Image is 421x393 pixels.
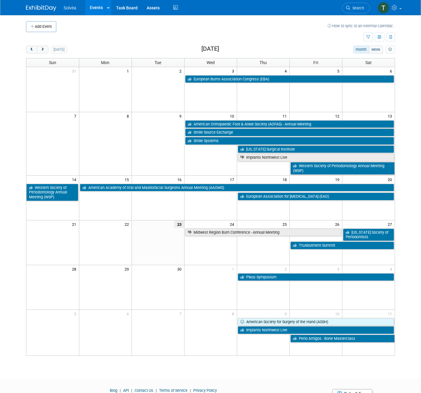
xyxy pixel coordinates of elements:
[49,60,56,65] span: Sun
[26,21,56,32] button: Add Event
[71,220,79,228] span: 21
[238,273,394,281] a: Pikos Symposium
[185,128,394,136] a: Smile Source Exchange
[193,388,217,393] a: Privacy Policy
[26,5,56,11] img: ExhibitDay
[231,310,237,317] span: 8
[290,162,395,174] a: Western Society of Periodontology Annual Meeting (WSP)
[282,220,289,228] span: 25
[387,220,395,228] span: 27
[290,335,395,343] a: Perio Amigos - Bone Masterclass
[177,176,184,183] span: 16
[290,242,394,249] a: TruAbutment Summit
[185,137,394,145] a: Smile Systems
[284,310,289,317] span: 9
[387,310,395,317] span: 11
[154,388,158,393] span: |
[110,388,117,393] a: Blog
[124,176,132,183] span: 15
[337,265,342,273] span: 3
[188,388,192,393] span: |
[350,6,364,10] span: Search
[388,48,392,52] i: Personalize Calendar
[238,318,394,326] a: American Society for Surgery of the Hand (ASSH)
[328,24,395,28] a: How to sync to an external calendar...
[387,176,395,183] span: 20
[124,265,132,273] span: 29
[130,388,134,393] span: |
[71,265,79,273] span: 28
[387,112,395,120] span: 13
[389,67,395,75] span: 6
[185,120,394,128] a: American Orthopaedic Foot & Ankle Society (AOFAS) - Annual Meeting
[185,75,394,83] a: European Burns Association Congress (EBA)
[73,310,79,317] span: 5
[238,154,394,161] a: Implants Northwest Live
[124,220,132,228] span: 22
[80,184,394,192] a: American Academy of Oral and Maxillofacial Surgeons Annual Meeting (AAOMS)
[177,265,184,273] span: 30
[37,46,48,54] button: next
[238,145,394,153] a: [US_STATE] Surgical Institute
[126,310,132,317] span: 6
[179,67,184,75] span: 2
[135,388,153,393] a: Contact Us
[73,112,79,120] span: 7
[64,5,76,10] span: Solvita
[353,46,369,54] button: month
[335,112,342,120] span: 12
[26,46,37,54] button: prev
[369,46,383,54] button: week
[378,2,389,14] img: Tiannah Halcomb
[335,310,342,317] span: 10
[71,67,79,75] span: 31
[179,112,184,120] span: 9
[207,60,215,65] span: Wed
[386,46,395,54] button: myCustomButton
[174,220,184,228] span: 23
[51,46,67,54] button: [DATE]
[185,229,341,236] a: Midwest Region Burn Conference - Annual Meeting
[101,60,109,65] span: Mon
[201,46,219,52] h2: [DATE]
[284,265,289,273] span: 2
[229,112,237,120] span: 10
[282,112,289,120] span: 11
[335,220,342,228] span: 26
[231,67,237,75] span: 3
[238,193,394,200] a: European Association for [MEDICAL_DATA] (EAO)
[231,265,237,273] span: 1
[365,60,372,65] span: Sat
[282,176,289,183] span: 18
[238,326,394,334] a: Implants Northwest Live
[159,388,188,393] a: Terms of Service
[126,112,132,120] span: 8
[343,229,394,241] a: [US_STATE] Society of Periodontists
[229,176,237,183] span: 17
[179,310,184,317] span: 7
[389,265,395,273] span: 4
[229,220,237,228] span: 24
[71,176,79,183] span: 14
[155,60,161,65] span: Tue
[26,184,78,201] a: Western Society of Periodontology Annual Meeting (WSP)
[123,388,129,393] a: API
[335,176,342,183] span: 19
[126,67,132,75] span: 1
[118,388,122,393] span: |
[342,3,370,13] a: Search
